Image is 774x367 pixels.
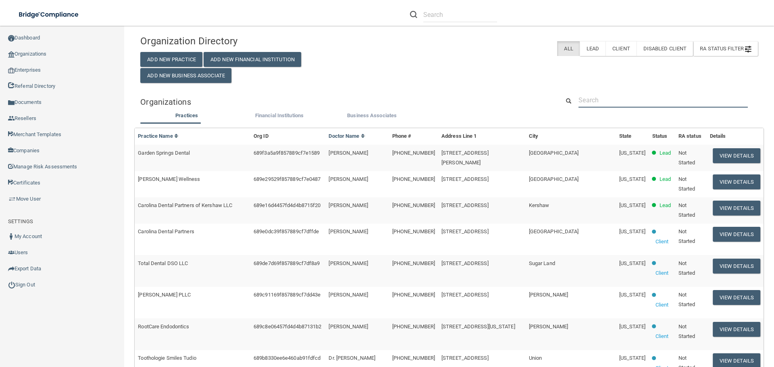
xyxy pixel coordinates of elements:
th: Details [707,128,764,145]
span: Practices [175,112,198,118]
th: City [526,128,616,145]
span: [PHONE_NUMBER] [392,228,435,234]
img: ic_reseller.de258add.png [8,115,15,122]
input: Search [423,7,497,22]
label: SETTINGS [8,217,33,226]
img: ic_user_dark.df1a06c3.png [8,233,15,240]
span: 689e29529f857889cf7e0487 [254,176,320,182]
span: [PERSON_NAME] [329,228,368,234]
span: [PHONE_NUMBER] [392,323,435,330]
span: [PERSON_NAME] [529,292,568,298]
button: Add New Business Associate [140,68,231,83]
span: Kershaw [529,202,549,208]
img: enterprise.0d942306.png [8,68,15,73]
span: Not Started [678,176,695,192]
span: [PERSON_NAME] [329,260,368,266]
span: [STREET_ADDRESS] [441,292,489,298]
img: ic-search.3b580494.png [410,11,417,18]
span: Dr. [PERSON_NAME] [329,355,375,361]
span: Sugar Land [529,260,555,266]
span: Not Started [678,292,695,307]
span: [PERSON_NAME] [329,202,368,208]
span: [PERSON_NAME] [529,323,568,330]
li: Business Associate [326,111,418,122]
span: [US_STATE] [619,323,646,330]
label: All [557,41,579,56]
span: [STREET_ADDRESS] [441,355,489,361]
span: Not Started [678,260,695,276]
img: briefcase.64adab9b.png [8,195,16,203]
li: Practices [140,111,233,122]
span: [PERSON_NAME] PLLC [138,292,191,298]
span: RootCare Endodontics [138,323,189,330]
p: Lead [660,201,671,210]
span: Financial Institutions [255,112,304,118]
img: icon-users.e205127d.png [8,249,15,256]
th: Phone # [389,128,438,145]
p: Lead [660,148,671,158]
span: 689c8e06457fd4d4b87131b2 [254,323,321,330]
span: [US_STATE] [619,176,646,182]
span: [US_STATE] [619,202,646,208]
span: [PHONE_NUMBER] [392,355,435,361]
label: Practices [144,111,229,120]
span: Not Started [678,202,695,218]
button: View Details [713,201,760,216]
span: [STREET_ADDRESS][PERSON_NAME] [441,150,489,166]
button: View Details [713,259,760,274]
th: State [616,128,649,145]
label: Client [605,41,637,56]
button: Add New Financial Institution [204,52,301,67]
span: Business Associates [347,112,397,118]
span: 689b8330ee6e460ab91fdfcd [254,355,320,361]
p: Lead [660,174,671,184]
span: [PERSON_NAME] [329,176,368,182]
input: Search [578,93,748,108]
span: [STREET_ADDRESS] [441,202,489,208]
h4: Organization Directory [140,36,338,46]
span: [PERSON_NAME] [329,292,368,298]
iframe: Drift Widget Chat Controller [635,310,764,342]
img: icon-filter@2x.21656d0b.png [745,46,751,52]
li: Financial Institutions [233,111,326,122]
h5: Organizations [140,97,548,106]
button: Add New Practice [140,52,202,67]
span: 689c91169f857889cf7dd43e [254,292,320,298]
button: View Details [713,148,760,163]
span: Carolina Dental Partners of Kershaw LLC [138,202,232,208]
span: [US_STATE] [619,150,646,156]
th: RA status [675,128,707,145]
span: [STREET_ADDRESS] [441,176,489,182]
button: View Details [713,174,760,189]
img: organization-icon.f8decf85.png [8,51,15,58]
span: [STREET_ADDRESS] [441,260,489,266]
label: Disabled Client [637,41,693,56]
span: 689e0dc39f857889cf7dffde [254,228,319,234]
img: bridge_compliance_login_screen.278c3ca4.svg [12,6,86,23]
th: Org ID [250,128,325,145]
img: ic_dashboard_dark.d01f4a41.png [8,35,15,41]
a: Doctor Name [329,133,365,139]
span: Total Dental DSO LLC [138,260,188,266]
span: [PERSON_NAME] Wellness [138,176,200,182]
span: [STREET_ADDRESS][US_STATE] [441,323,515,330]
span: [GEOGRAPHIC_DATA] [529,150,579,156]
span: [PHONE_NUMBER] [392,176,435,182]
button: View Details [713,290,760,305]
img: ic_power_dark.7ecde6b1.png [8,281,15,288]
span: [PHONE_NUMBER] [392,292,435,298]
span: [PHONE_NUMBER] [392,150,435,156]
button: View Details [713,227,760,242]
span: [PERSON_NAME] [329,323,368,330]
label: Lead [580,41,605,56]
span: 689e16d4457fd4d4b8715f20 [254,202,320,208]
p: Client [655,237,669,247]
span: [PHONE_NUMBER] [392,260,435,266]
span: Garden Springs Dental [138,150,190,156]
span: [STREET_ADDRESS] [441,228,489,234]
span: [GEOGRAPHIC_DATA] [529,176,579,182]
label: Business Associates [330,111,414,120]
span: 689de7d69f857889cf7df8a9 [254,260,320,266]
a: Practice Name [138,133,178,139]
span: Not Started [678,150,695,166]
